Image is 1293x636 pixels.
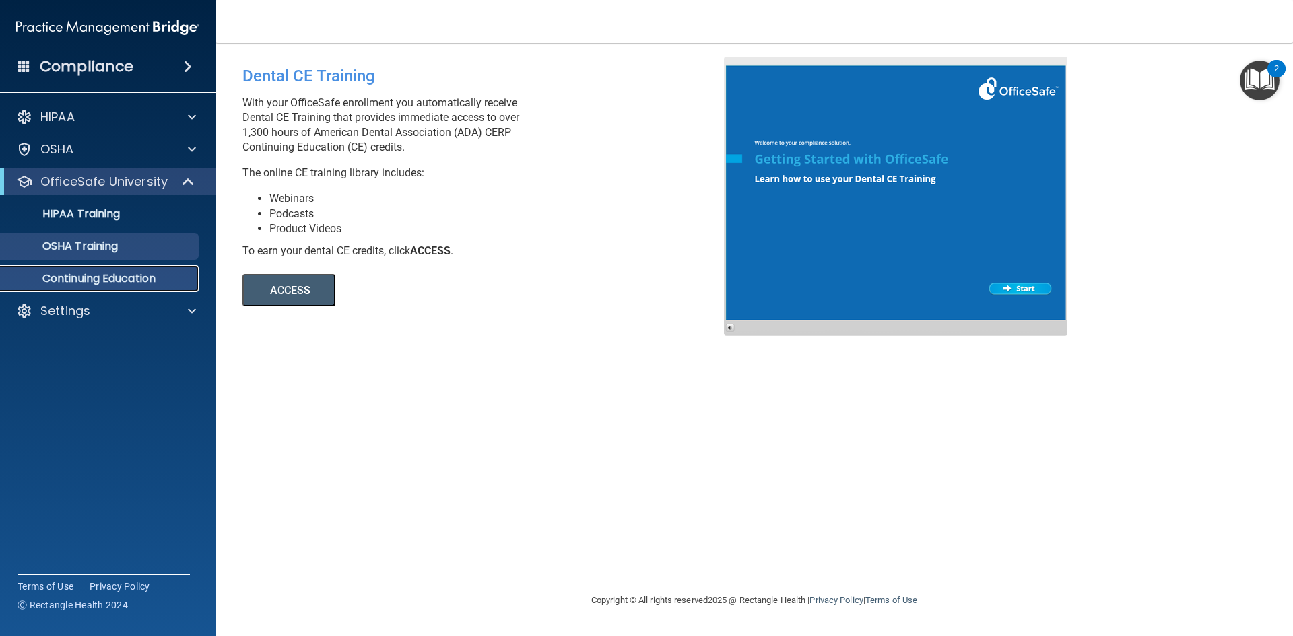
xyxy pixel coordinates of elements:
p: Settings [40,303,90,319]
li: Podcasts [269,207,734,221]
button: ACCESS [242,274,335,306]
p: The online CE training library includes: [242,166,734,180]
p: OfficeSafe University [40,174,168,190]
div: Copyright © All rights reserved 2025 @ Rectangle Health | | [508,579,1000,622]
div: Dental CE Training [242,57,734,96]
b: ACCESS [410,244,451,257]
div: 2 [1274,69,1279,86]
a: OSHA [16,141,196,157]
p: OSHA [40,141,74,157]
a: Terms of Use [18,579,73,593]
p: With your OfficeSafe enrollment you automatically receive Dental CE Training that provides immedi... [242,96,734,155]
p: HIPAA Training [9,207,120,221]
h4: Compliance [40,57,133,76]
button: Open Resource Center, 2 new notifications [1240,61,1280,100]
p: HIPAA [40,109,75,125]
a: Privacy Policy [90,579,150,593]
span: Ⓒ Rectangle Health 2024 [18,598,128,612]
a: HIPAA [16,109,196,125]
div: To earn your dental CE credits, click . [242,244,734,258]
a: Settings [16,303,196,319]
p: Continuing Education [9,272,193,285]
a: Terms of Use [865,595,917,605]
li: Webinars [269,191,734,206]
img: PMB logo [16,14,199,41]
li: Product Videos [269,221,734,236]
a: ACCESS [242,286,611,296]
a: OfficeSafe University [16,174,195,190]
a: Privacy Policy [809,595,863,605]
p: OSHA Training [9,240,118,253]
